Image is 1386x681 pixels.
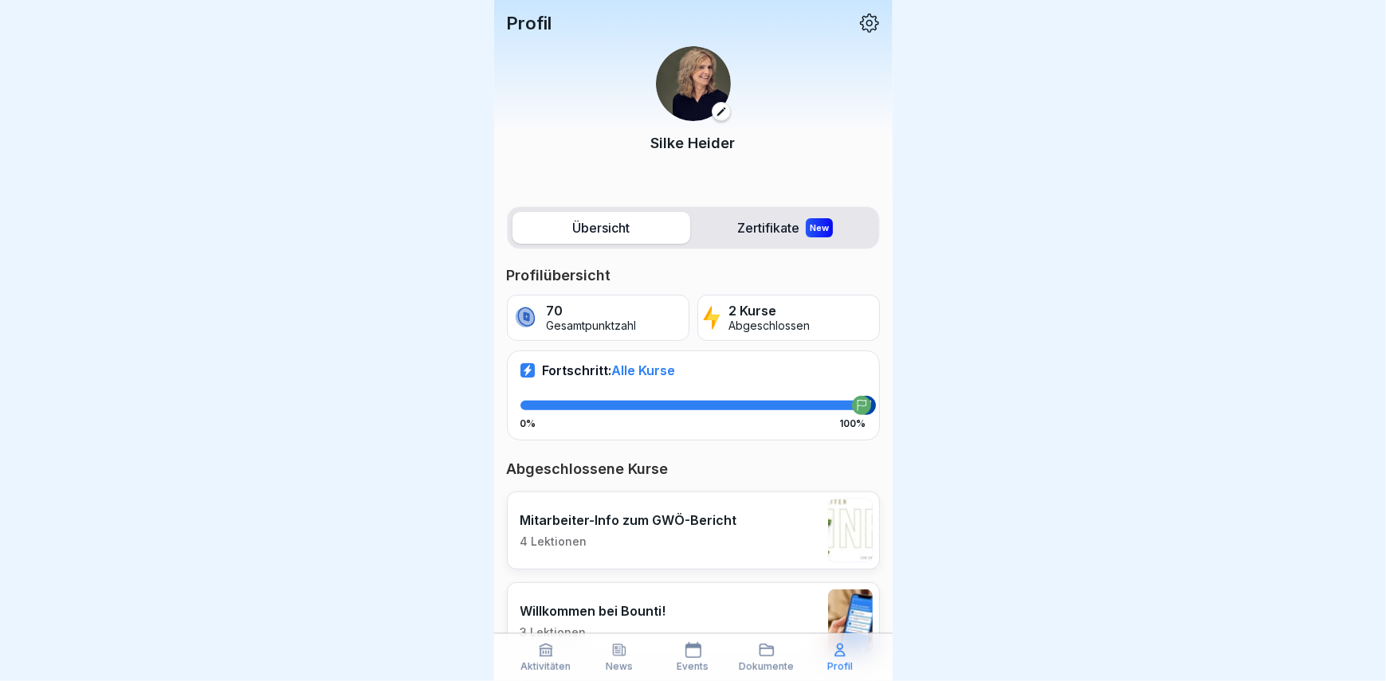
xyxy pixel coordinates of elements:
p: 2 Kurse [728,303,810,319]
p: 100% [840,418,866,429]
p: 3 Lektionen [520,625,666,640]
p: News [606,661,633,672]
p: Aktivitäten [520,661,571,672]
p: 70 [546,303,636,319]
p: Profil [827,661,853,672]
img: lightning.svg [703,304,721,331]
img: xxwnxqtoxllodrq7lnezzmfd.png [656,46,731,121]
p: Fortschritt: [543,362,676,378]
a: Willkommen bei Bounti!3 Lektionen [507,582,880,660]
img: xh3bnih80d1pxcetv9zsuevg.png [828,589,873,653]
label: Übersicht [512,212,690,244]
p: Profilübersicht [507,266,880,285]
span: Alle Kurse [612,362,676,378]
p: 4 Lektionen [520,534,737,549]
label: Zertifikate [697,212,874,244]
div: New [806,218,833,237]
p: Abgeschlossen [728,319,810,333]
p: 0% [520,418,536,429]
a: Mitarbeiter-Info zum GWÖ-Bericht4 Lektionen [507,491,880,569]
p: Mitarbeiter-Info zum GWÖ-Bericht [520,512,737,528]
p: Willkommen bei Bounti! [520,603,666,619]
p: Profil [507,13,552,33]
p: Gesamtpunktzahl [546,319,636,333]
p: Silke Heider [651,132,736,154]
img: cbgah4ktzd3wiqnyiue5lell.png [828,499,873,562]
p: Dokumente [739,661,794,672]
p: Events [677,661,709,672]
img: coin.svg [512,304,539,331]
p: Abgeschlossene Kurse [507,460,880,479]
